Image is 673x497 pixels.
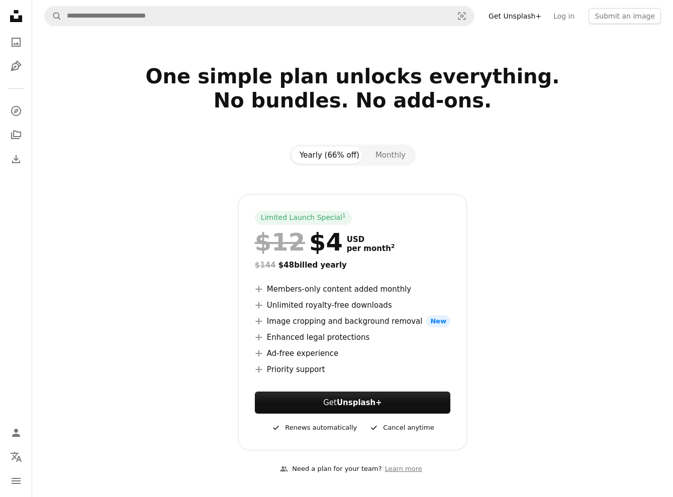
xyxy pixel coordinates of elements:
[255,229,305,255] span: $12
[255,392,450,414] button: GetUnsplash+
[382,461,425,477] a: Learn more
[280,464,381,474] div: Need a plan for your team?
[426,315,450,327] span: New
[6,149,26,169] a: Download History
[255,261,276,270] span: $144
[337,398,382,407] strong: Unsplash+
[255,315,450,327] li: Image cropping and background removal
[255,363,450,376] li: Priority support
[44,6,474,26] form: Find visuals sitewide
[255,331,450,343] li: Enhanced legal protections
[342,212,346,218] sup: 1
[347,244,395,253] span: per month
[255,229,343,255] div: $4
[340,213,348,223] a: 1
[369,422,434,434] div: Cancel anytime
[6,125,26,145] a: Collections
[450,7,474,26] button: Visual search
[347,235,395,244] span: USD
[271,422,357,434] div: Renews automatically
[6,447,26,467] button: Language
[45,7,62,26] button: Search Unsplash
[6,32,26,52] a: Photos
[6,6,26,28] a: Home — Unsplash
[44,64,661,137] h2: One simple plan unlocks everything. No bundles. No add-ons.
[6,423,26,443] a: Log in / Sign up
[255,299,450,311] li: Unlimited royalty-free downloads
[547,8,581,24] a: Log in
[389,244,397,253] a: 2
[589,8,661,24] button: Submit an image
[255,211,352,225] div: Limited Launch Special
[292,147,367,164] button: Yearly (66% off)
[6,56,26,76] a: Illustrations
[6,471,26,491] button: Menu
[391,243,395,250] sup: 2
[255,259,450,271] div: $48 billed yearly
[367,147,414,164] button: Monthly
[255,347,450,359] li: Ad-free experience
[6,101,26,121] a: Explore
[255,283,450,295] li: Members-only content added monthly
[483,8,547,24] a: Get Unsplash+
